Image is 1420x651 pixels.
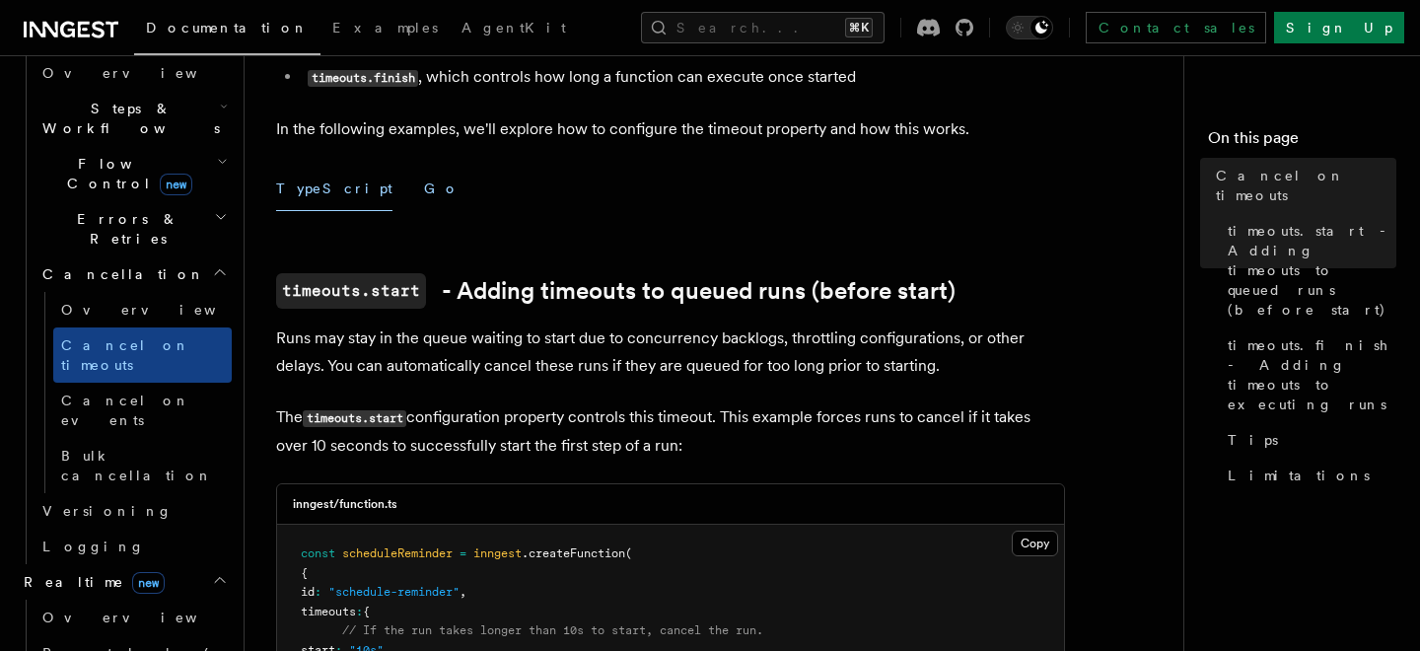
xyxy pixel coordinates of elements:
span: inngest [473,546,522,560]
a: Documentation [134,6,320,55]
a: timeouts.start - Adding timeouts to queued runs (before start) [1220,213,1396,327]
span: Limitations [1228,466,1370,485]
span: timeouts.finish - Adding timeouts to executing runs [1228,335,1396,414]
button: Steps & Workflows [35,91,232,146]
span: Overview [61,302,264,318]
span: = [460,546,466,560]
span: Cancellation [35,264,205,284]
a: Versioning [35,493,232,529]
button: Copy [1012,531,1058,556]
div: Inngest Functions [16,55,232,564]
a: AgentKit [450,6,578,53]
button: Errors & Retries [35,201,232,256]
span: Logging [42,539,145,554]
span: : [315,585,321,599]
kbd: ⌘K [845,18,873,37]
span: , [460,585,466,599]
span: new [160,174,192,195]
span: { [301,566,308,580]
button: Cancellation [35,256,232,292]
span: new [132,572,165,594]
button: Search...⌘K [641,12,885,43]
span: scheduleReminder [342,546,453,560]
span: Errors & Retries [35,209,214,249]
a: timeouts.start- Adding timeouts to queued runs (before start) [276,273,956,309]
span: .createFunction [522,546,625,560]
span: Realtime [16,572,165,592]
button: Go [424,167,460,211]
code: timeouts.start [303,410,406,427]
span: const [301,546,335,560]
span: Bulk cancellation [61,448,213,483]
span: timeouts.start - Adding timeouts to queued runs (before start) [1228,221,1396,320]
span: Steps & Workflows [35,99,220,138]
code: timeouts.finish [308,70,418,87]
a: Examples [320,6,450,53]
a: timeouts.finish - Adding timeouts to executing runs [1220,327,1396,422]
a: Limitations [1220,458,1396,493]
span: Cancel on timeouts [61,337,190,373]
a: Overview [35,55,232,91]
span: Versioning [42,503,173,519]
li: , which controls how long a function can execute once started [302,63,1065,92]
span: { [363,605,370,618]
span: Cancel on timeouts [1216,166,1396,205]
span: ( [625,546,632,560]
p: The configuration property controls this timeout. This example forces runs to cancel if it takes ... [276,403,1065,460]
span: id [301,585,315,599]
p: In the following examples, we'll explore how to configure the timeout property and how this works. [276,115,1065,143]
a: Tips [1220,422,1396,458]
a: Cancel on events [53,383,232,438]
button: TypeScript [276,167,392,211]
a: Logging [35,529,232,564]
span: Overview [42,65,246,81]
span: Documentation [146,20,309,36]
button: Toggle dark mode [1006,16,1053,39]
a: Contact sales [1086,12,1266,43]
a: Overview [53,292,232,327]
span: Tips [1228,430,1278,450]
span: timeouts [301,605,356,618]
span: Flow Control [35,154,217,193]
h4: On this page [1208,126,1396,158]
span: AgentKit [461,20,566,36]
a: Cancel on timeouts [53,327,232,383]
h3: inngest/function.ts [293,496,397,512]
span: // If the run takes longer than 10s to start, cancel the run. [342,623,763,637]
a: Sign Up [1274,12,1404,43]
span: Examples [332,20,438,36]
a: Cancel on timeouts [1208,158,1396,213]
span: Cancel on events [61,393,190,428]
a: Overview [35,600,232,635]
button: Flow Controlnew [35,146,232,201]
span: "schedule-reminder" [328,585,460,599]
a: Bulk cancellation [53,438,232,493]
p: Runs may stay in the queue waiting to start due to concurrency backlogs, throttling configuration... [276,325,1065,380]
span: : [356,605,363,618]
div: Cancellation [35,292,232,493]
code: timeouts.start [276,273,426,309]
button: Realtimenew [16,564,232,600]
span: Overview [42,610,246,625]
